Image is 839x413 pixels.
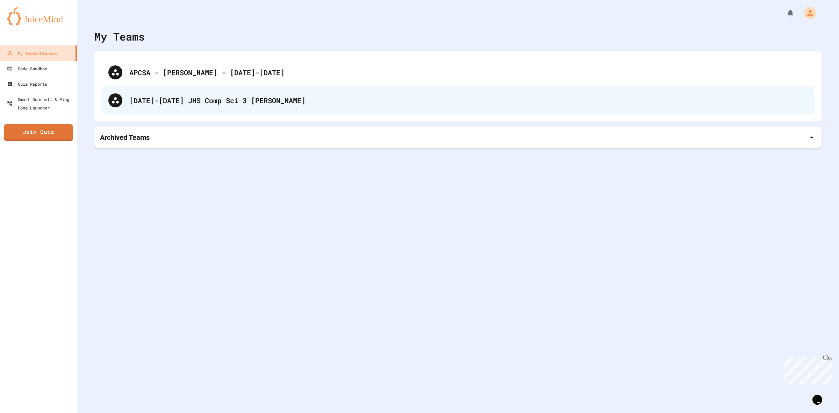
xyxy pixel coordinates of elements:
[3,3,48,44] div: Chat with us now!Close
[129,95,808,106] div: [DATE]-[DATE] JHS Comp Sci 3 [PERSON_NAME]
[101,58,815,86] div: APCSA - [PERSON_NAME] - [DATE]-[DATE]
[7,64,47,73] div: Code Sandbox
[129,67,808,78] div: APCSA - [PERSON_NAME] - [DATE]-[DATE]
[100,133,150,142] p: Archived Teams
[94,29,145,44] div: My Teams
[101,86,815,114] div: [DATE]-[DATE] JHS Comp Sci 3 [PERSON_NAME]
[7,95,74,112] div: Smart Doorbell & Ping Pong Launcher
[7,49,57,57] div: My Teams/Classes
[4,124,73,141] a: Join Quiz
[773,7,796,19] div: My Notifications
[810,385,832,406] iframe: chat widget
[7,7,70,25] img: logo-orange.svg
[7,80,47,88] div: Quiz Reports
[781,355,832,384] iframe: chat widget
[796,5,818,21] div: My Account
